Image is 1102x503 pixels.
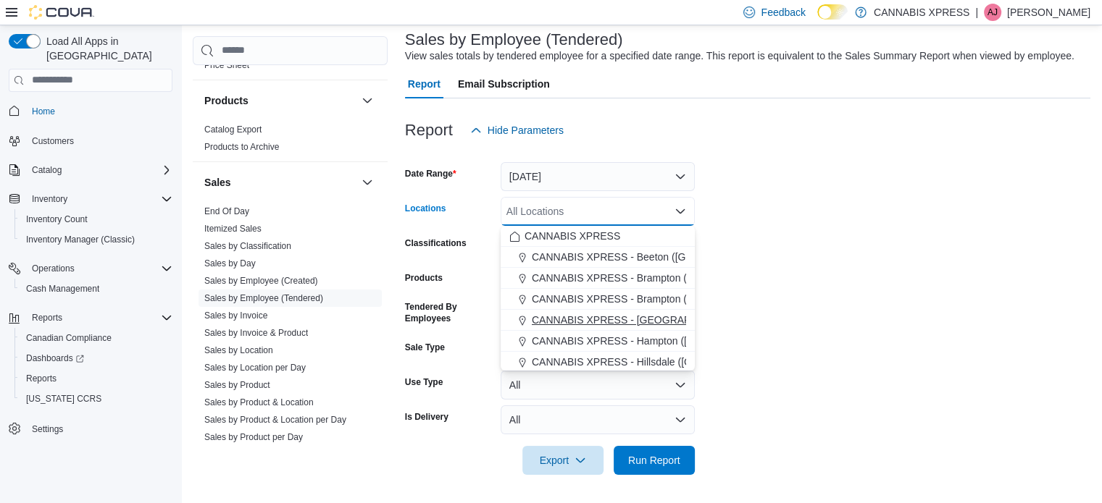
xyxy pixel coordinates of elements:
span: Settings [32,423,63,435]
a: Canadian Compliance [20,329,117,347]
span: Reports [32,312,62,324]
span: Sales by Location [204,345,273,356]
nav: Complex example [9,95,172,477]
span: Email Subscription [458,69,550,98]
a: Dashboards [14,348,178,368]
span: Load All Apps in [GEOGRAPHIC_DATA] [41,34,172,63]
h3: Report [405,122,453,139]
span: Inventory Manager (Classic) [26,234,135,245]
span: Sales by Product [204,379,270,391]
button: All [501,371,695,400]
button: CANNABIS XPRESS - Brampton ([GEOGRAPHIC_DATA]) [501,268,695,289]
span: Catalog [32,164,62,176]
span: Price Sheet [204,59,249,71]
a: Catalog Export [204,124,262,135]
label: Locations [405,203,446,214]
span: Sales by Invoice & Product [204,327,308,339]
label: Sale Type [405,342,445,353]
span: Catalog [26,161,172,179]
span: Reports [26,373,57,384]
button: Reports [14,368,178,389]
span: Itemized Sales [204,223,262,234]
label: Products [405,272,443,284]
span: End Of Day [204,206,249,217]
button: Products [359,92,376,109]
button: Sales [204,175,356,190]
span: Home [32,106,55,117]
a: Reports [20,370,62,387]
span: CANNABIS XPRESS - Beeton ([GEOGRAPHIC_DATA]) [532,250,784,264]
span: Report [408,69,441,98]
span: Cash Management [20,280,172,297]
p: CANNABIS XPRESS [874,4,969,21]
span: Inventory Count [26,214,88,225]
a: Price Sheet [204,60,249,70]
span: Catalog Export [204,124,262,135]
a: Inventory Count [20,211,93,228]
span: Cash Management [26,283,99,295]
a: Sales by Location [204,345,273,355]
span: Products to Archive [204,141,279,153]
span: CANNABIS XPRESS - Brampton (Veterans Drive) [532,292,756,306]
div: Anthony John [984,4,1001,21]
button: Reports [3,308,178,328]
button: Products [204,93,356,108]
a: Home [26,103,61,120]
span: Washington CCRS [20,390,172,407]
button: Inventory [26,190,73,208]
span: Sales by Location per Day [204,362,306,373]
a: Sales by Product per Day [204,432,303,442]
p: [PERSON_NAME] [1007,4,1090,21]
button: CANNABIS XPRESS - Hampton ([GEOGRAPHIC_DATA]) [501,331,695,352]
a: Sales by Classification [204,241,291,251]
span: Canadian Compliance [26,332,112,344]
span: Customers [26,132,172,150]
button: Operations [26,260,80,277]
span: Operations [26,260,172,277]
span: Reports [26,309,172,326]
span: Home [26,102,172,120]
span: Sales by Product & Location per Day [204,414,346,426]
div: Products [193,121,388,161]
span: Sales by Day [204,258,256,269]
span: Inventory [32,193,67,205]
button: Catalog [3,160,178,180]
img: Cova [29,5,94,20]
a: Sales by Invoice & Product [204,328,308,338]
button: Cash Management [14,279,178,299]
a: Products to Archive [204,142,279,152]
button: Catalog [26,161,67,179]
span: CANNABIS XPRESS [525,229,620,243]
button: Close list of options [675,206,686,217]
button: Canadian Compliance [14,328,178,348]
button: Inventory Count [14,209,178,229]
span: Inventory Manager (Classic) [20,231,172,248]
a: Sales by Product [204,380,270,390]
span: CANNABIS XPRESS - Hampton ([GEOGRAPHIC_DATA]) [532,334,793,348]
label: Classifications [405,237,467,249]
span: Sales by Classification [204,240,291,252]
span: Dashboards [26,352,84,364]
button: Sales [359,174,376,191]
span: Export [531,446,595,475]
h3: Sales by Employee (Tendered) [405,31,623,48]
button: [US_STATE] CCRS [14,389,178,409]
a: Cash Management [20,280,105,297]
a: Sales by Employee (Tendered) [204,293,323,303]
span: Inventory Count [20,211,172,228]
h3: Sales [204,175,231,190]
button: CANNABIS XPRESS - Hillsdale ([GEOGRAPHIC_DATA]) [501,352,695,373]
button: Home [3,101,178,122]
span: Canadian Compliance [20,329,172,347]
label: Use Type [405,376,443,388]
button: Export [522,446,604,475]
span: AJ [988,4,998,21]
span: Operations [32,263,75,274]
div: Pricing [193,56,388,80]
span: Sales by Invoice [204,310,267,321]
span: CANNABIS XPRESS - Hillsdale ([GEOGRAPHIC_DATA]) [532,355,790,369]
a: Customers [26,132,80,150]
